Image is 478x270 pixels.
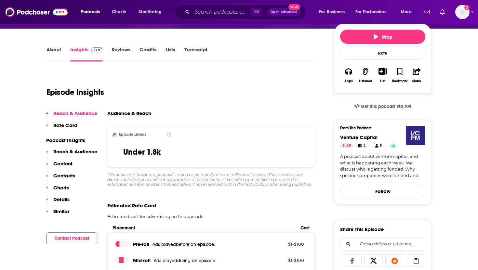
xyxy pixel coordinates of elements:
span: Pre -roll [133,241,149,247]
a: Reviews [112,46,130,61]
p: Contacts [53,173,75,179]
span: New [288,4,300,10]
a: Share on Facebook [343,254,362,267]
h3: Audience & Reach [107,110,151,116]
img: Podchaser - Follow, Share and Rate Podcasts [5,6,68,18]
div: List [380,79,385,83]
button: Show profile menu [455,5,470,19]
h3: From The Podcast [340,126,420,130]
img: Venture Capital [406,126,425,145]
span: For Business [319,7,345,17]
div: Show More ButtonList [374,63,391,87]
div: Apps [344,79,353,83]
div: * Podchaser estimates a podcast’s reach using real data from millions of devices. These metrics a... [107,172,315,187]
button: Reach & Audience [46,110,97,122]
span: Cost [300,225,310,231]
a: Venture Capital [340,134,378,140]
p: Content [53,161,73,167]
p: Details [53,196,70,202]
a: Charts [108,7,130,17]
a: Show notifications dropdown [437,6,447,18]
button: Bookmark [391,63,408,87]
button: Contacts [46,173,75,185]
span: Estimated Rate Card [107,202,156,209]
button: Open AdvancedNew [268,8,300,16]
a: Show notifications dropdown [421,6,432,18]
button: Share [408,63,425,87]
a: Credits [139,46,156,61]
span: Placement [113,225,295,231]
a: A podcast about venture capital, and what is happening each week. We discuss who is getting funde... [340,153,425,179]
button: Play [340,30,425,44]
h3: Under 1.8k [123,147,161,157]
span: Mid -roll [133,257,151,264]
a: 5 [372,143,385,148]
button: open menu [134,7,170,17]
button: Similar [46,208,69,220]
button: Reach & Audience [46,148,97,161]
a: Copy Link [407,254,426,267]
span: ⌘ K [250,8,262,16]
a: InsightsPodchaser Pro [70,46,102,61]
span: Play [374,34,392,40]
a: Transcript [184,46,207,61]
p: $ 1 - $ 100 [262,241,304,247]
h2: Episode Listens [119,132,146,137]
span: Monitoring [139,7,162,17]
span: Ads played during an episode . [154,258,216,264]
button: open menu [351,7,396,17]
input: Email address or username... [346,238,420,250]
span: Podcasts [81,7,100,17]
div: Share [412,79,421,83]
button: open menu [76,7,108,17]
p: Rate Card [53,122,77,128]
div: Search podcasts, credits, & more... [180,5,312,19]
p: Reach & Audience [53,148,97,155]
div: Bookmark [392,79,407,83]
button: open menu [314,7,353,17]
img: User Profile [455,5,470,19]
span: Get this podcast via API [361,104,411,109]
a: Lists [166,46,175,61]
button: Content [46,161,73,173]
span: 5 [380,143,382,149]
a: 49 [340,143,353,148]
span: Logged in as megcassidy [455,5,470,19]
button: Follow [340,184,425,198]
button: open menu [396,7,420,17]
span: Charts [112,7,126,17]
h3: Share This Episode [340,226,384,232]
a: About [46,46,61,61]
p: Estimated cost for advertising on this episode. [107,214,315,219]
span: 49 [346,143,351,149]
img: Podchaser Pro [91,47,102,53]
div: Search followers [340,238,425,251]
svg: Add a profile image [464,5,470,10]
a: Share on Reddit [385,254,404,267]
span: More [401,7,412,17]
h1: Episode Insights [46,87,104,97]
div: Listened [359,79,372,83]
input: Search podcasts, credits, & more... [192,7,250,17]
span: Open Advanced [271,10,298,14]
a: 2 [355,143,368,148]
button: Contact Podcast [46,232,97,244]
button: Details [46,196,70,208]
a: Get this podcast via API [349,98,417,114]
a: Share on X/Twitter [364,254,383,267]
p: Similar [53,208,69,214]
p: Charts [53,185,69,191]
span: For Podcasters [355,7,387,17]
span: 2 [364,143,365,149]
button: Listened [357,63,374,87]
button: Charts [46,185,69,197]
button: Apps [340,63,357,87]
button: Rate Card [46,122,77,134]
p: Reach & Audience [53,110,97,116]
div: Rate [340,46,425,60]
span: Ads played before an episode . [153,242,215,247]
p: $ 1 - $ 100 [262,258,304,263]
